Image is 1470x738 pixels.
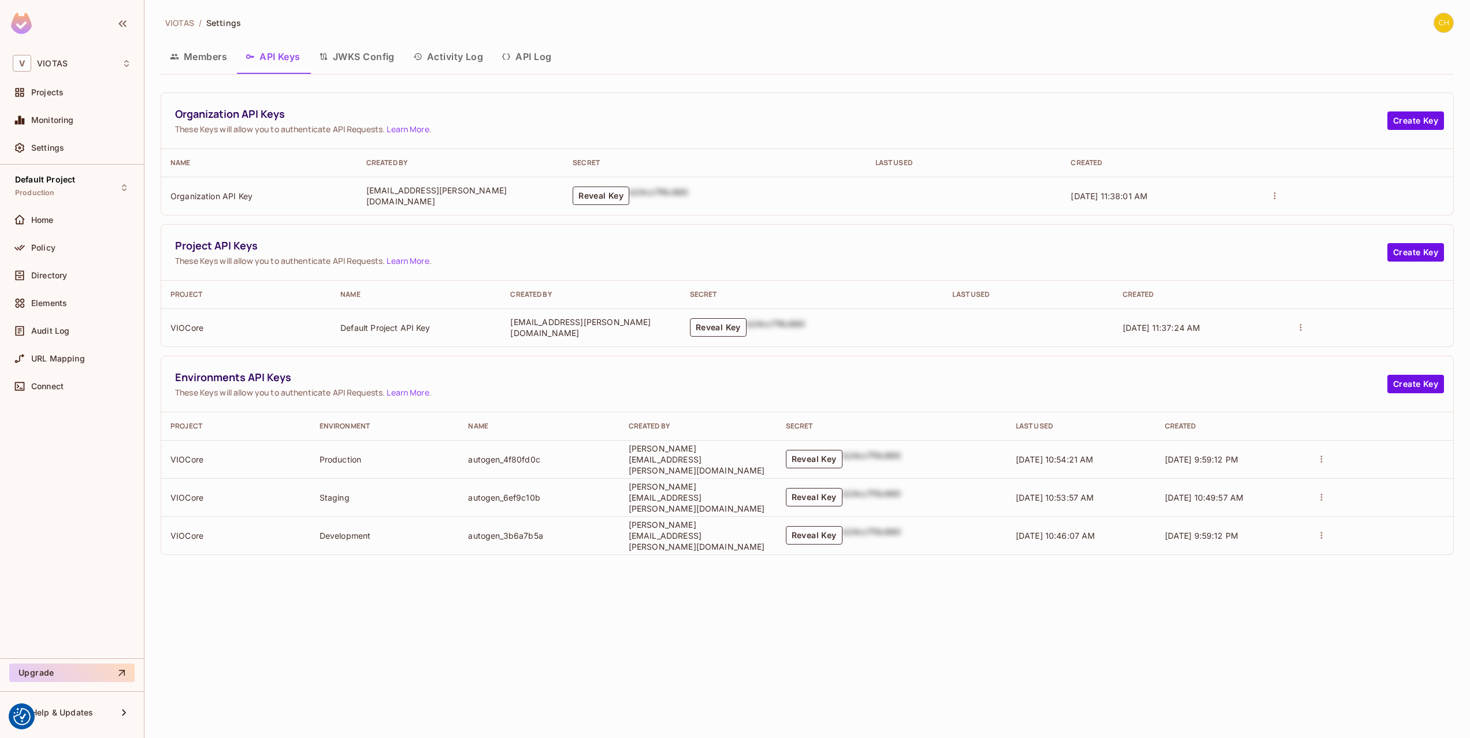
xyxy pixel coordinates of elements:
[1071,158,1248,167] div: Created
[747,318,805,337] div: b24cc7f8c660
[199,17,202,28] li: /
[31,143,64,152] span: Settings
[459,516,619,554] td: autogen_3b6a7b5a
[165,17,194,28] span: VIOTAS
[1293,319,1309,336] button: actions
[13,708,31,725] button: Consent Preferences
[170,158,348,167] div: Name
[786,422,997,431] div: Secret
[690,290,934,299] div: Secret
[387,124,429,135] a: Learn More
[573,187,629,205] button: Reveal Key
[206,17,241,28] span: Settings
[1387,375,1444,393] button: Create Key
[690,318,747,337] button: Reveal Key
[1016,493,1094,502] span: [DATE] 10:53:57 AM
[459,440,619,478] td: autogen_4f80fd0c
[161,440,310,478] td: VIOCore
[619,478,777,516] td: [PERSON_NAME][EMAIL_ADDRESS][PERSON_NAME][DOMAIN_NAME]
[170,290,322,299] div: Project
[619,516,777,554] td: [PERSON_NAME][EMAIL_ADDRESS][PERSON_NAME][DOMAIN_NAME]
[366,158,554,167] div: Created By
[1123,290,1274,299] div: Created
[161,42,236,71] button: Members
[31,326,69,336] span: Audit Log
[331,308,501,346] td: Default Project API Key
[310,440,459,478] td: Production
[175,370,1387,385] span: Environments API Keys
[310,478,459,516] td: Staging
[1387,243,1444,262] button: Create Key
[387,255,429,266] a: Learn More
[1123,323,1201,333] span: [DATE] 11:37:24 AM
[1387,111,1444,130] button: Create Key
[13,55,31,72] span: V
[161,478,310,516] td: VIOCore
[310,42,404,71] button: JWKS Config
[842,526,901,545] div: b24cc7f8c660
[510,290,671,299] div: Created By
[1071,191,1148,201] span: [DATE] 11:38:01 AM
[501,308,680,346] td: [EMAIL_ADDRESS][PERSON_NAME][DOMAIN_NAME]
[492,42,560,71] button: API Log
[842,488,901,506] div: b24cc7f8c660
[1016,454,1094,464] span: [DATE] 10:54:21 AM
[320,422,450,431] div: Environment
[786,488,842,506] button: Reveal Key
[161,516,310,554] td: VIOCore
[170,422,301,431] div: Project
[15,175,75,184] span: Default Project
[1165,493,1244,502] span: [DATE] 10:49:57 AM
[161,308,331,346] td: VIOCore
[340,290,492,299] div: Name
[236,42,310,71] button: API Keys
[1313,527,1330,543] button: actions
[31,88,64,97] span: Projects
[31,299,67,308] span: Elements
[786,450,842,468] button: Reveal Key
[1165,531,1239,541] span: [DATE] 9:59:12 PM
[1165,454,1239,464] span: [DATE] 9:59:12 PM
[175,107,1387,121] span: Organization API Keys
[161,177,357,215] td: Organization API Key
[573,158,857,167] div: Secret
[31,354,85,363] span: URL Mapping
[357,177,563,215] td: [EMAIL_ADDRESS][PERSON_NAME][DOMAIN_NAME]
[1434,13,1453,32] img: christie.molloy@viotas.com
[1165,422,1295,431] div: Created
[37,59,68,68] span: Workspace: VIOTAS
[13,708,31,725] img: Revisit consent button
[31,382,64,391] span: Connect
[468,422,610,431] div: Name
[1313,489,1330,505] button: actions
[619,440,777,478] td: [PERSON_NAME][EMAIL_ADDRESS][PERSON_NAME][DOMAIN_NAME]
[31,115,74,125] span: Monitoring
[175,387,1387,398] span: These Keys will allow you to authenticate API Requests. .
[459,478,619,516] td: autogen_6ef9c10b
[387,387,429,398] a: Learn More
[175,124,1387,135] span: These Keys will allow you to authenticate API Requests. .
[11,13,32,34] img: SReyMgAAAABJRU5ErkJggg==
[31,271,67,280] span: Directory
[875,158,1053,167] div: Last Used
[629,187,688,205] div: b24cc7f8c660
[1016,531,1096,541] span: [DATE] 10:46:07 AM
[175,238,1387,253] span: Project API Keys
[310,516,459,554] td: Development
[629,422,767,431] div: Created By
[842,450,901,468] div: b24cc7f8c660
[31,243,55,252] span: Policy
[9,664,135,682] button: Upgrade
[31,708,93,717] span: Help & Updates
[1267,188,1283,204] button: actions
[15,188,55,197] span: Production
[175,255,1387,266] span: These Keys will allow you to authenticate API Requests. .
[31,215,54,225] span: Home
[786,526,842,545] button: Reveal Key
[1313,451,1330,467] button: actions
[952,290,1104,299] div: Last Used
[404,42,493,71] button: Activity Log
[1016,422,1146,431] div: Last Used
